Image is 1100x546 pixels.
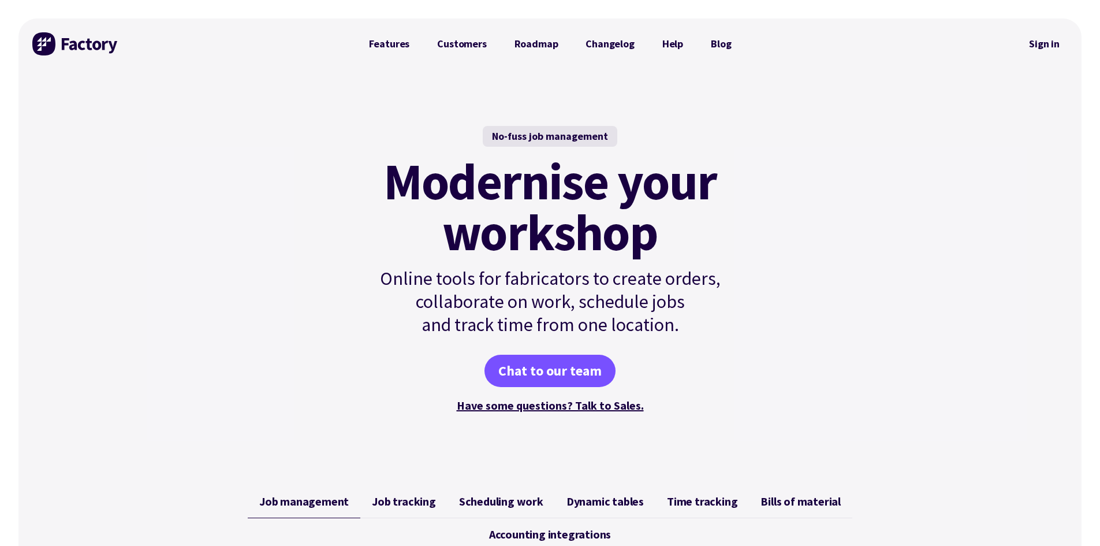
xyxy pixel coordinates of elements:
[572,32,648,55] a: Changelog
[566,495,644,508] span: Dynamic tables
[697,32,745,55] a: Blog
[484,355,616,387] a: Chat to our team
[501,32,572,55] a: Roadmap
[355,32,424,55] a: Features
[383,156,717,258] mark: Modernise your workshop
[489,528,611,541] span: Accounting integrations
[459,495,543,508] span: Scheduling work
[355,32,745,55] nav: Primary Navigation
[259,495,349,508] span: Job management
[355,267,745,336] p: Online tools for fabricators to create orders, collaborate on work, schedule jobs and track time ...
[1021,31,1068,57] a: Sign in
[32,32,119,55] img: Factory
[372,495,436,508] span: Job tracking
[648,32,697,55] a: Help
[667,495,737,508] span: Time tracking
[457,398,644,413] a: Have some questions? Talk to Sales.
[760,495,841,508] span: Bills of material
[1021,31,1068,57] nav: Secondary Navigation
[423,32,500,55] a: Customers
[483,126,617,147] div: No-fuss job management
